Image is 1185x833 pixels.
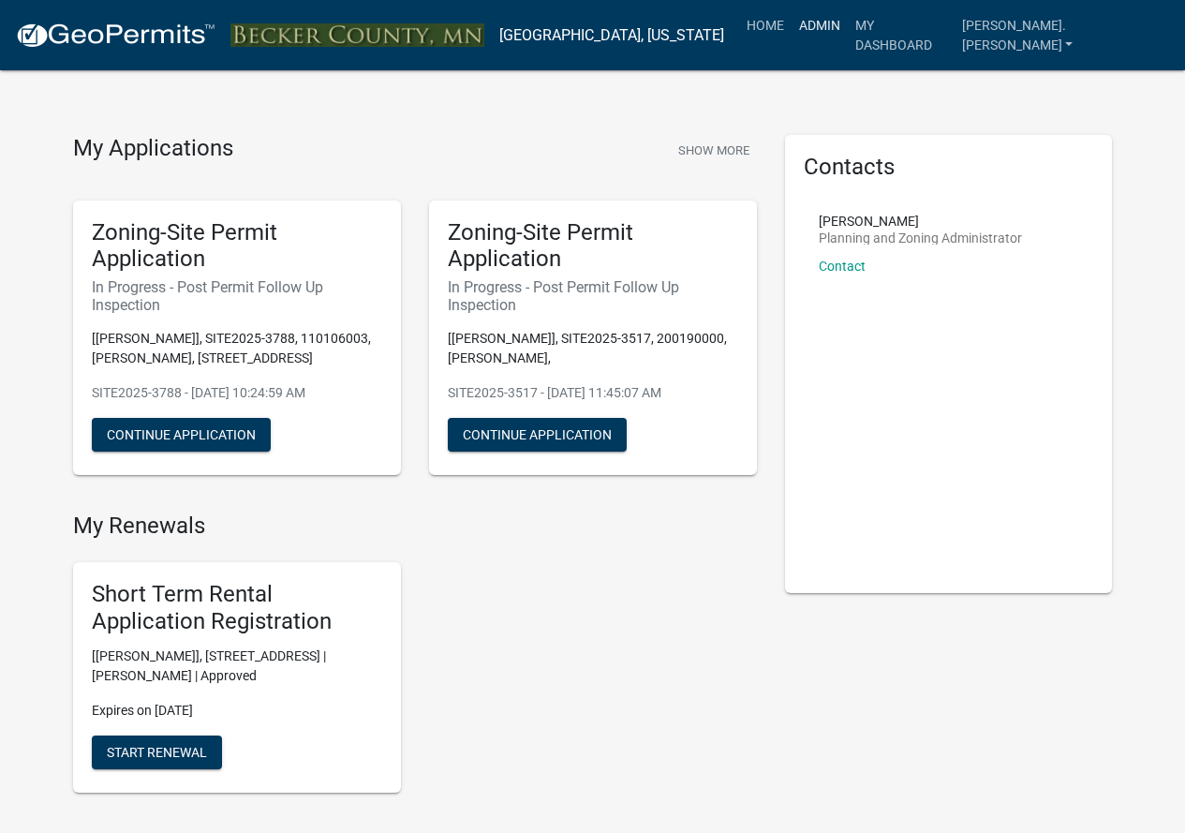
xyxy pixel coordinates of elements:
[92,418,271,452] button: Continue Application
[848,7,955,63] a: My Dashboard
[955,7,1170,63] a: [PERSON_NAME].[PERSON_NAME]
[107,744,207,759] span: Start Renewal
[739,7,792,43] a: Home
[73,135,233,163] h4: My Applications
[448,418,627,452] button: Continue Application
[73,513,757,540] h4: My Renewals
[92,329,382,368] p: [[PERSON_NAME]], SITE2025-3788, 110106003, [PERSON_NAME], [STREET_ADDRESS]
[92,219,382,274] h5: Zoning-Site Permit Application
[448,278,738,314] h6: In Progress - Post Permit Follow Up Inspection
[448,383,738,403] p: SITE2025-3517 - [DATE] 11:45:07 AM
[819,231,1022,245] p: Planning and Zoning Administrator
[671,135,757,166] button: Show More
[92,647,382,686] p: [[PERSON_NAME]], [STREET_ADDRESS] | [PERSON_NAME] | Approved
[499,20,724,52] a: [GEOGRAPHIC_DATA], [US_STATE]
[230,23,484,48] img: Becker County, Minnesota
[73,513,757,807] wm-registration-list-section: My Renewals
[792,7,848,43] a: Admin
[804,154,1094,181] h5: Contacts
[92,383,382,403] p: SITE2025-3788 - [DATE] 10:24:59 AM
[819,215,1022,228] p: [PERSON_NAME]
[448,329,738,368] p: [[PERSON_NAME]], SITE2025-3517, 200190000, [PERSON_NAME],
[92,736,222,769] button: Start Renewal
[92,278,382,314] h6: In Progress - Post Permit Follow Up Inspection
[448,219,738,274] h5: Zoning-Site Permit Application
[92,701,382,721] p: Expires on [DATE]
[819,259,866,274] a: Contact
[92,581,382,635] h5: Short Term Rental Application Registration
